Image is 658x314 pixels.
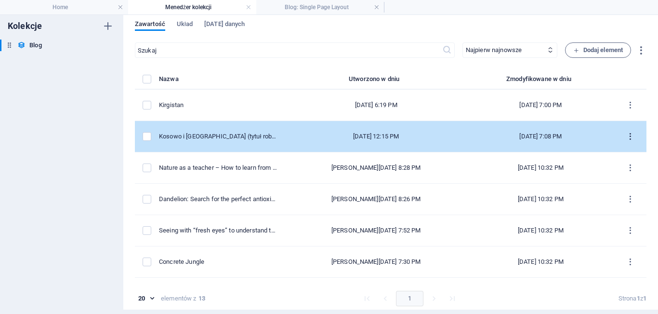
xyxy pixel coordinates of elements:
div: [PERSON_NAME][DATE] 7:52 PM [292,226,460,235]
h6: Kolekcje [8,20,42,32]
div: [PERSON_NAME][DATE] 8:28 PM [292,164,460,172]
div: [DATE] 10:32 PM [475,195,606,204]
div: Dandelion: Search for the perfect antioxidant [159,195,277,204]
input: Szukaj [135,42,442,58]
div: Kosowo i Macedonia (tytuł roboczy) [159,132,277,141]
h6: Blog [29,40,41,51]
div: Strona z [619,294,646,303]
div: Concrete Jungle [159,258,277,266]
button: page 1 [396,291,423,306]
div: [DATE] 10:32 PM [475,258,606,266]
strong: 1 [637,295,640,302]
div: elementów z [161,294,197,303]
nav: pagination navigation [358,291,461,306]
div: Seeing with “fresh eyes” to understand the nature around [159,226,277,235]
div: [DATE] 12:15 PM [292,132,460,141]
i: Utwórz nową kolekcję [102,20,114,32]
span: Układ [177,18,193,32]
h4: Menedżer kolekcji [128,2,256,13]
div: [PERSON_NAME][DATE] 7:30 PM [292,258,460,266]
div: [DATE] 6:19 PM [292,101,460,109]
span: [DATE] danych [204,18,245,32]
div: 20 [135,294,157,303]
div: [DATE] 7:08 PM [475,132,606,141]
h4: Blog: Single Page Layout [256,2,384,13]
div: Nature as a teacher – How to learn from our surroundings [159,164,277,172]
span: Dodaj element [573,44,623,56]
button: Dodaj element [565,42,631,58]
strong: 1 [643,295,646,302]
strong: 13 [198,294,205,303]
div: [DATE] 10:32 PM [475,226,606,235]
th: Zmodyfikowane w dniu [467,73,614,90]
th: Utworzono w dniu [285,73,467,90]
div: [DATE] 10:32 PM [475,164,606,172]
span: Zawartość [135,18,165,32]
div: Kirgistan [159,101,277,109]
div: [PERSON_NAME][DATE] 8:26 PM [292,195,460,204]
th: Nazwa [159,73,285,90]
div: [DATE] 7:00 PM [475,101,606,109]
